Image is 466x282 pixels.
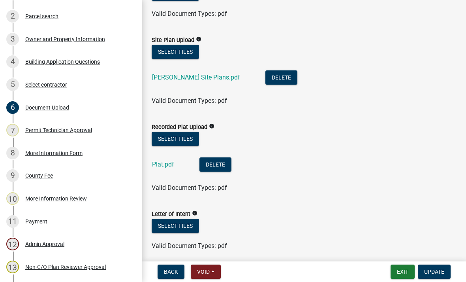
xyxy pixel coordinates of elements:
[6,238,19,250] div: 12
[152,10,227,17] span: Valid Document Types: pdf
[418,265,451,279] button: Update
[25,36,105,42] div: Owner and Property Information
[199,161,231,169] wm-modal-confirm: Delete Document
[6,33,19,45] div: 3
[25,13,58,19] div: Parcel search
[196,36,201,42] i: info
[25,196,87,201] div: More Information Review
[152,38,194,43] label: Site Plan Upload
[6,147,19,159] div: 8
[199,157,231,172] button: Delete
[152,212,190,217] label: Letter of Intent
[6,192,19,205] div: 10
[25,264,106,270] div: Non-C/O Plan Reviewer Approval
[25,82,67,87] div: Select contractor
[152,242,227,250] span: Valid Document Types: pdf
[6,78,19,91] div: 5
[25,105,69,110] div: Document Upload
[6,124,19,136] div: 7
[158,265,184,279] button: Back
[25,219,47,224] div: Payment
[209,123,214,129] i: info
[152,219,199,233] button: Select files
[6,261,19,273] div: 13
[192,210,197,216] i: info
[391,265,415,279] button: Exit
[197,269,210,275] span: Void
[265,70,297,85] button: Delete
[6,101,19,114] div: 6
[152,132,199,146] button: Select files
[164,269,178,275] span: Back
[6,169,19,182] div: 9
[191,265,221,279] button: Void
[152,97,227,104] span: Valid Document Types: pdf
[152,45,199,59] button: Select files
[6,55,19,68] div: 4
[25,59,100,64] div: Building Application Questions
[424,269,444,275] span: Update
[25,241,64,247] div: Admin Approval
[265,74,297,82] wm-modal-confirm: Delete Document
[25,173,53,178] div: County Fee
[6,215,19,228] div: 11
[6,10,19,23] div: 2
[25,150,83,156] div: More Information Form
[152,184,227,191] span: Valid Document Types: pdf
[25,127,92,133] div: Permit Technician Approval
[152,125,207,130] label: Recorded Plat Upload
[152,74,240,81] a: [PERSON_NAME] Site Plans.pdf
[152,161,174,168] a: Plat.pdf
